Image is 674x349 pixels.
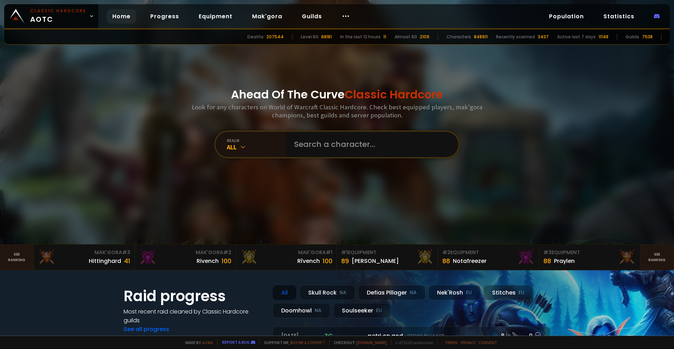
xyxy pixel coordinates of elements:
div: Doomhowl [272,303,330,318]
input: Search a character... [290,132,450,157]
div: 207544 [266,34,284,40]
div: All [272,285,297,300]
div: [PERSON_NAME] [352,257,399,265]
a: [DOMAIN_NAME] [356,340,387,345]
div: Active last 7 days [557,34,596,40]
span: Classic Hardcore [345,86,443,102]
a: Terms [445,340,458,345]
div: Stitches [483,285,533,300]
a: [DATE]zgpetri on godDefias Pillager8 /90 [272,327,550,345]
div: Mak'Gora [240,249,332,256]
div: All [227,143,286,151]
a: Equipment [193,9,238,24]
a: Seeranking [640,245,674,270]
a: a fan [202,340,213,345]
div: Hittinghard [89,257,121,265]
span: Support me, [259,340,325,345]
a: Guilds [296,9,328,24]
small: Classic Hardcore [30,8,86,14]
a: Population [543,9,589,24]
a: Buy me a coffee [290,340,325,345]
span: # 1 [326,249,332,256]
div: Notafreezer [453,257,487,265]
small: EU [376,307,382,314]
div: Mak'Gora [139,249,231,256]
small: NA [339,289,346,296]
div: 11148 [599,34,608,40]
a: #2Equipment88Notafreezer [438,245,539,270]
span: # 2 [442,249,450,256]
div: Soulseeker [333,303,391,318]
small: NA [315,307,322,314]
a: Privacy [461,340,476,345]
div: Defias Pillager [358,285,425,300]
div: Equipment [442,249,535,256]
div: 11 [383,34,386,40]
span: v. d752d5 - production [391,340,433,345]
div: Nek'Rosh [428,285,481,300]
div: 7538 [642,34,653,40]
h3: Look for any characters on World of Warcraft Classic Hardcore. Check best equipped players, mak'g... [189,103,485,119]
div: 100 [323,256,332,266]
div: In the last 12 hours [340,34,381,40]
a: Report a bug [222,340,250,345]
a: Mak'Gora#3Hittinghard41 [34,245,135,270]
span: Checkout [329,340,387,345]
div: Skull Rock [299,285,355,300]
div: Mak'Gora [38,249,130,256]
span: # 2 [223,249,231,256]
div: 3437 [538,34,549,40]
a: Statistics [598,9,640,24]
div: Rîvench [297,257,320,265]
a: Consent [478,340,497,345]
a: Mak'gora [246,9,288,24]
div: 41 [124,256,130,266]
a: See all progress [124,325,169,333]
div: Rivench [197,257,219,265]
div: Characters [447,34,471,40]
a: #3Equipment88Praylen [539,245,640,270]
div: Deaths [247,34,264,40]
h4: Most recent raid cleaned by Classic Hardcore guilds [124,307,264,325]
span: # 3 [122,249,130,256]
div: 89 [341,256,349,266]
div: Level 60 [301,34,318,40]
span: # 3 [543,249,551,256]
div: 848911 [474,34,488,40]
a: Mak'Gora#2Rivench100 [135,245,236,270]
a: Classic HardcoreAOTC [4,4,98,28]
div: Recently scanned [496,34,535,40]
div: Praylen [554,257,575,265]
div: 88 [442,256,450,266]
div: 68181 [321,34,332,40]
h1: Raid progress [124,285,264,307]
a: Mak'Gora#1Rîvench100 [236,245,337,270]
div: Equipment [341,249,434,256]
div: 2109 [420,34,429,40]
small: EU [518,289,524,296]
span: AOTC [30,8,86,25]
div: Guilds [626,34,639,40]
div: 100 [222,256,231,266]
div: Equipment [543,249,636,256]
div: Almost 60 [395,34,417,40]
a: Home [107,9,136,24]
small: NA [410,289,417,296]
div: 88 [543,256,551,266]
h1: Ahead Of The Curve [231,86,443,103]
span: # 1 [341,249,348,256]
span: Made by [181,340,213,345]
div: realm [227,138,286,143]
small: EU [466,289,472,296]
a: Progress [145,9,185,24]
a: #1Equipment89[PERSON_NAME] [337,245,438,270]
